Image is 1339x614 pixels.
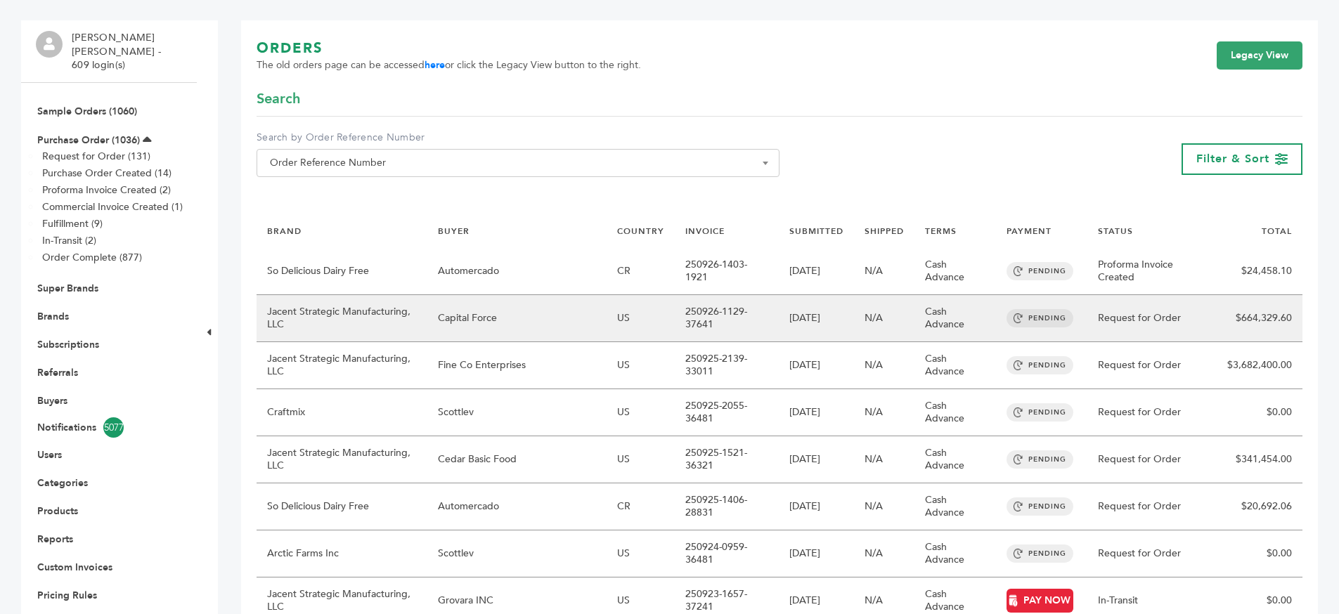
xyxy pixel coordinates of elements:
td: Cash Advance [914,530,996,577]
td: N/A [854,342,914,389]
td: Request for Order [1087,436,1217,483]
img: profile.png [36,31,63,58]
a: Legacy View [1217,41,1302,70]
td: Cash Advance [914,389,996,436]
td: 250926-1129-37641 [675,295,779,342]
span: Filter & Sort [1196,151,1269,166]
span: The old orders page can be accessed or click the Legacy View button to the right. [257,58,641,72]
a: Referrals [37,366,78,379]
a: BUYER [438,226,470,237]
td: Request for Order [1087,295,1217,342]
td: $0.00 [1217,389,1302,436]
a: COUNTRY [617,226,664,237]
td: 250925-1406-28831 [675,483,779,530]
td: N/A [854,295,914,342]
a: Sample Orders (1060) [37,105,137,118]
td: 250925-1521-36321 [675,436,779,483]
td: N/A [854,530,914,577]
label: Search by Order Reference Number [257,131,780,145]
a: PAY NOW [1007,589,1073,613]
td: Cash Advance [914,248,996,295]
span: PENDING [1007,309,1073,327]
td: $20,692.06 [1217,483,1302,530]
a: Purchase Order Created (14) [42,166,172,180]
a: In-Transit (2) [42,234,96,247]
li: [PERSON_NAME] [PERSON_NAME] - 609 login(s) [72,31,193,72]
td: US [607,295,675,342]
td: 250924-0959-36481 [675,530,779,577]
a: Products [37,504,78,518]
a: Buyers [37,394,67,407]
a: Pricing Rules [37,589,97,602]
td: [DATE] [779,295,854,342]
td: Cash Advance [914,295,996,342]
td: N/A [854,483,914,530]
a: Users [37,448,62,462]
td: Cash Advance [914,483,996,530]
span: PENDING [1007,403,1073,422]
td: [DATE] [779,436,854,483]
a: Notifications5077 [37,417,181,438]
a: Reports [37,533,73,546]
a: here [425,58,445,72]
a: PAYMENT [1007,226,1052,237]
td: CR [607,483,675,530]
td: [DATE] [779,248,854,295]
a: Super Brands [37,282,98,295]
a: Purchase Order (1036) [37,133,140,147]
td: Scottlev [427,389,607,436]
td: Request for Order [1087,530,1217,577]
a: TOTAL [1262,226,1292,237]
td: 250926-1403-1921 [675,248,779,295]
td: US [607,530,675,577]
a: SUBMITTED [789,226,843,237]
span: PENDING [1007,356,1073,374]
a: Request for Order (131) [42,150,150,163]
td: Arctic Farms Inc [257,530,427,577]
a: Categories [37,476,88,490]
td: N/A [854,436,914,483]
span: Order Reference Number [257,149,780,177]
td: Request for Order [1087,389,1217,436]
td: Jacent Strategic Manufacturing, LLC [257,295,427,342]
td: [DATE] [779,530,854,577]
td: Capital Force [427,295,607,342]
td: $341,454.00 [1217,436,1302,483]
td: US [607,436,675,483]
span: PENDING [1007,450,1073,469]
td: Cash Advance [914,342,996,389]
span: Order Reference Number [264,153,772,173]
td: [DATE] [779,342,854,389]
a: TERMS [925,226,957,237]
td: So Delicious Dairy Free [257,248,427,295]
a: BRAND [267,226,302,237]
td: So Delicious Dairy Free [257,483,427,530]
a: SHIPPED [865,226,904,237]
td: [DATE] [779,483,854,530]
td: Automercado [427,483,607,530]
span: 5077 [103,417,124,438]
span: PENDING [1007,262,1073,280]
td: Automercado [427,248,607,295]
a: Brands [37,310,69,323]
a: INVOICE [685,226,725,237]
span: Search [257,89,300,109]
td: Cash Advance [914,436,996,483]
a: STATUS [1098,226,1133,237]
td: Request for Order [1087,342,1217,389]
td: [DATE] [779,389,854,436]
a: Proforma Invoice Created (2) [42,183,171,197]
td: N/A [854,389,914,436]
td: Jacent Strategic Manufacturing, LLC [257,436,427,483]
td: $664,329.60 [1217,295,1302,342]
td: 250925-2139-33011 [675,342,779,389]
td: US [607,342,675,389]
td: $3,682,400.00 [1217,342,1302,389]
td: 250925-2055-36481 [675,389,779,436]
h1: ORDERS [257,39,641,58]
td: Proforma Invoice Created [1087,248,1217,295]
td: N/A [854,248,914,295]
a: Custom Invoices [37,561,112,574]
td: Request for Order [1087,483,1217,530]
td: Scottlev [427,530,607,577]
